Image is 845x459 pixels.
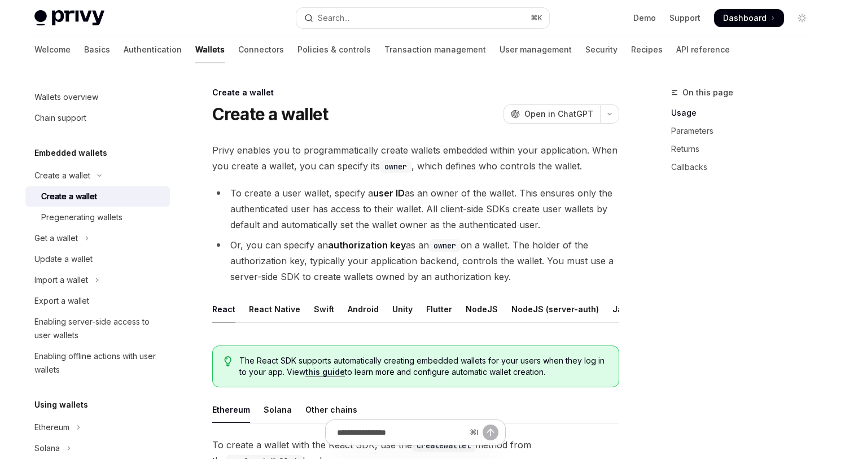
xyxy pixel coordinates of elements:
[500,36,572,63] a: User management
[212,87,619,98] div: Create a wallet
[34,90,98,104] div: Wallets overview
[612,296,632,322] div: Java
[384,36,486,63] a: Transaction management
[671,158,820,176] a: Callbacks
[429,239,461,252] code: owner
[34,36,71,63] a: Welcome
[238,36,284,63] a: Connectors
[296,8,549,28] button: Open search
[212,185,619,233] li: To create a user wallet, specify a as an owner of the wallet. This ensures only the authenticated...
[212,237,619,285] li: Or, you can specify an as an on a wallet. The holder of the authorization key, typically your app...
[676,36,730,63] a: API reference
[631,36,663,63] a: Recipes
[34,421,69,434] div: Ethereum
[34,252,93,266] div: Update a wallet
[34,315,163,342] div: Enabling server-side access to user wallets
[671,104,820,122] a: Usage
[318,11,349,25] div: Search...
[511,296,599,322] div: NodeJS (server-auth)
[34,146,107,160] h5: Embedded wallets
[328,239,406,251] strong: authorization key
[723,12,767,24] span: Dashboard
[195,36,225,63] a: Wallets
[212,296,235,322] div: React
[348,296,379,322] div: Android
[34,349,163,377] div: Enabling offline actions with user wallets
[224,356,232,366] svg: Tip
[212,104,329,124] h1: Create a wallet
[84,36,110,63] a: Basics
[34,273,88,287] div: Import a wallet
[633,12,656,24] a: Demo
[34,398,88,412] h5: Using wallets
[34,169,90,182] div: Create a wallet
[25,108,170,128] a: Chain support
[714,9,784,27] a: Dashboard
[249,296,300,322] div: React Native
[212,142,619,174] span: Privy enables you to programmatically create wallets embedded within your application. When you c...
[524,108,593,120] span: Open in ChatGPT
[466,296,498,322] div: NodeJS
[373,187,405,199] strong: user ID
[25,291,170,311] a: Export a wallet
[793,9,811,27] button: Toggle dark mode
[212,396,250,423] div: Ethereum
[25,186,170,207] a: Create a wallet
[25,165,170,186] button: Toggle Create a wallet section
[41,211,122,224] div: Pregenerating wallets
[25,312,170,346] a: Enabling server-side access to user wallets
[124,36,182,63] a: Authentication
[483,425,498,440] button: Send message
[25,346,170,380] a: Enabling offline actions with user wallets
[34,294,89,308] div: Export a wallet
[41,190,97,203] div: Create a wallet
[682,86,733,99] span: On this page
[34,231,78,245] div: Get a wallet
[25,270,170,290] button: Toggle Import a wallet section
[297,36,371,63] a: Policies & controls
[314,296,334,322] div: Swift
[426,296,452,322] div: Flutter
[25,228,170,248] button: Toggle Get a wallet section
[671,122,820,140] a: Parameters
[239,355,607,378] span: The React SDK supports automatically creating embedded wallets for your users when they log in to...
[25,438,170,458] button: Toggle Solana section
[34,441,60,455] div: Solana
[671,140,820,158] a: Returns
[25,87,170,107] a: Wallets overview
[585,36,618,63] a: Security
[25,249,170,269] a: Update a wallet
[504,104,600,124] button: Open in ChatGPT
[305,367,345,377] a: this guide
[380,160,411,173] code: owner
[669,12,700,24] a: Support
[392,296,413,322] div: Unity
[34,10,104,26] img: light logo
[34,111,86,125] div: Chain support
[305,396,357,423] div: Other chains
[264,396,292,423] div: Solana
[25,417,170,438] button: Toggle Ethereum section
[337,420,465,445] input: Ask a question...
[25,207,170,228] a: Pregenerating wallets
[531,14,542,23] span: ⌘ K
